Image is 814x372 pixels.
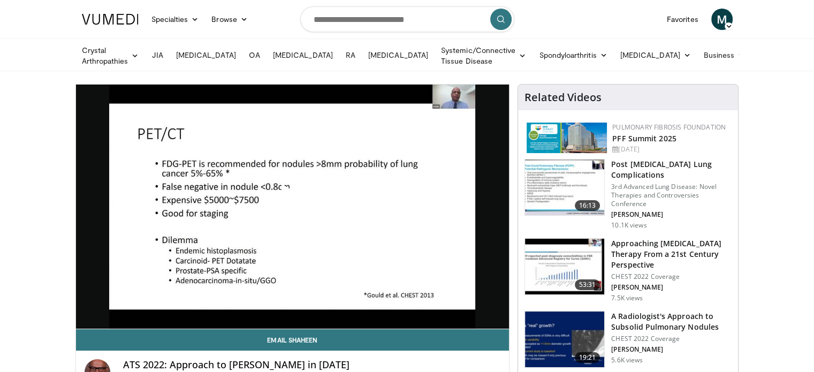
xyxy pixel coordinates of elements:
a: Crystal Arthropathies [75,45,146,66]
p: CHEST 2022 Coverage [611,335,732,343]
p: [PERSON_NAME] [611,210,732,219]
p: [PERSON_NAME] [611,283,732,292]
a: Specialties [145,9,206,30]
h4: Related Videos [524,91,602,104]
p: 7.5K views [611,294,643,302]
p: CHEST 2022 Coverage [611,272,732,281]
video-js: Video Player [76,85,509,329]
a: [MEDICAL_DATA] [267,44,339,66]
a: 19:21 A Radiologist's Approach to Subsolid Pulmonary Nodules CHEST 2022 Coverage [PERSON_NAME] 5.... [524,311,732,368]
img: 667297da-f7fe-4586-84bf-5aeb1aa9adcb.150x105_q85_crop-smart_upscale.jpg [525,160,604,215]
input: Search topics, interventions [300,6,514,32]
h4: ATS 2022: Approach to [PERSON_NAME] in [DATE] [123,359,501,371]
a: M [711,9,733,30]
a: [MEDICAL_DATA] [170,44,242,66]
h3: Approaching [MEDICAL_DATA] Therapy From a 21st Century Perspective [611,238,732,270]
span: 19:21 [575,352,600,363]
a: Favorites [660,9,705,30]
a: Systemic/Connective Tissue Disease [435,45,532,66]
a: Spondyloarthritis [532,44,613,66]
a: Pulmonary Fibrosis Foundation [612,123,726,132]
span: 16:13 [575,200,600,211]
a: JIA [146,44,170,66]
div: [DATE] [612,145,729,154]
p: [PERSON_NAME] [611,345,732,354]
a: Business [697,44,752,66]
a: RA [339,44,362,66]
a: 16:13 Post [MEDICAL_DATA] Lung Complications 3rd Advanced Lung Disease: Novel Therapies and Contr... [524,159,732,230]
img: 958c304a-d095-46c8-bb70-c585a79d59ed.150x105_q85_crop-smart_upscale.jpg [525,239,604,294]
a: Email Shaheen [76,329,509,351]
p: 3rd Advanced Lung Disease: Novel Therapies and Controversies Conference [611,183,732,208]
a: Browse [205,9,254,30]
h3: A Radiologist's Approach to Subsolid Pulmonary Nodules [611,311,732,332]
a: OA [242,44,267,66]
a: [MEDICAL_DATA] [362,44,435,66]
span: 53:31 [575,279,600,290]
button: Play Video [196,154,389,259]
h3: Post [MEDICAL_DATA] Lung Complications [611,159,732,180]
a: PFF Summit 2025 [612,133,676,143]
a: [MEDICAL_DATA] [614,44,697,66]
p: 5.6K views [611,356,643,365]
img: VuMedi Logo [82,14,139,25]
a: 53:31 Approaching [MEDICAL_DATA] Therapy From a 21st Century Perspective CHEST 2022 Coverage [PER... [524,238,732,302]
img: d1f358bf-e797-4d9b-96ae-79d325439292.150x105_q85_crop-smart_upscale.jpg [525,312,604,367]
img: 84d5d865-2f25-481a-859d-520685329e32.png.150x105_q85_autocrop_double_scale_upscale_version-0.2.png [527,123,607,153]
p: 10.1K views [611,221,646,230]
